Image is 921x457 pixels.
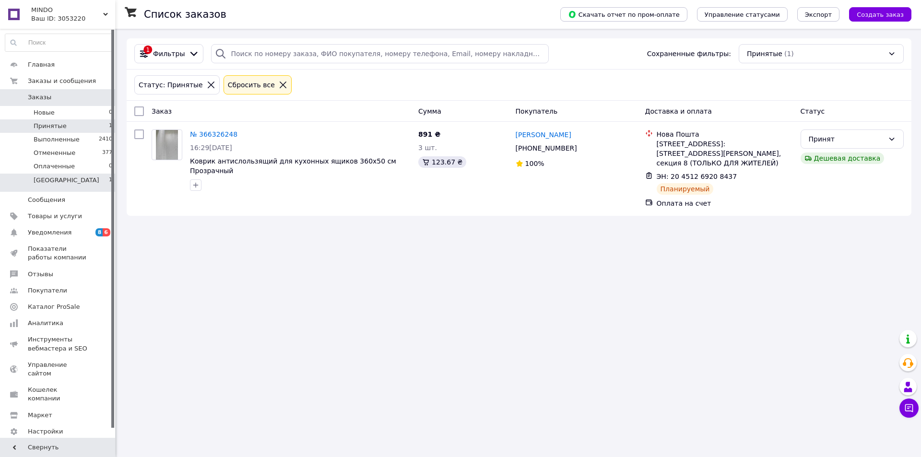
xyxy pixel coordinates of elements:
[514,141,579,155] div: [PHONE_NUMBER]
[801,152,885,164] div: Дешевая доставка
[657,139,793,168] div: [STREET_ADDRESS]: [STREET_ADDRESS][PERSON_NAME], секция 8 (ТОЛЬКО ДЛЯ ЖИТЕЛЕЙ)
[28,335,89,352] span: Инструменты вебмастера и SEO
[899,398,919,418] button: Чат с покупателем
[418,130,440,138] span: 891 ₴
[34,108,55,117] span: Новые
[516,107,558,115] span: Покупатель
[28,427,63,436] span: Настройки
[801,107,825,115] span: Статус
[28,228,71,237] span: Уведомления
[34,176,99,185] span: [GEOGRAPHIC_DATA]
[156,130,178,160] img: Фото товару
[31,6,103,14] span: MINDO
[560,7,687,22] button: Скачать отчет по пром-оплате
[95,228,103,236] span: 8
[153,49,185,59] span: Фильтры
[28,286,67,295] span: Покупатели
[568,10,680,19] span: Скачать отчет по пром-оплате
[152,107,172,115] span: Заказ
[657,129,793,139] div: Нова Пошта
[839,10,911,18] a: Создать заказ
[797,7,839,22] button: Экспорт
[657,199,793,208] div: Оплата на счет
[102,149,112,157] span: 377
[211,44,549,63] input: Поиск по номеру заказа, ФИО покупателя, номеру телефона, Email, номеру накладной
[28,60,55,69] span: Главная
[34,162,75,171] span: Оплаченные
[784,50,794,58] span: (1)
[28,77,96,85] span: Заказы и сообщения
[5,34,113,51] input: Поиск
[805,11,832,18] span: Экспорт
[705,11,780,18] span: Управление статусами
[137,80,205,90] div: Статус: Принятые
[190,144,232,152] span: 16:29[DATE]
[418,156,466,168] div: 123.67 ₴
[809,134,884,144] div: Принят
[657,173,737,180] span: ЭН: 20 4512 6920 8437
[418,144,437,152] span: 3 шт.
[28,303,80,311] span: Каталог ProSale
[190,157,396,175] a: Коврик антислользящий для кухонных ящиков 360х50 см Прозрачный
[34,135,80,144] span: Выполненные
[226,80,277,90] div: Сбросить все
[657,183,714,195] div: Планируемый
[28,270,53,279] span: Отзывы
[109,176,112,185] span: 1
[144,9,226,20] h1: Список заказов
[647,49,731,59] span: Сохраненные фильтры:
[99,135,112,144] span: 2410
[34,149,75,157] span: Отмененные
[28,386,89,403] span: Кошелек компании
[103,228,110,236] span: 6
[525,160,544,167] span: 100%
[31,14,115,23] div: Ваш ID: 3053220
[109,122,112,130] span: 1
[645,107,712,115] span: Доставка и оплата
[28,212,82,221] span: Товары и услуги
[747,49,782,59] span: Принятые
[28,361,89,378] span: Управление сайтом
[857,11,904,18] span: Создать заказ
[28,411,52,420] span: Маркет
[152,129,182,160] a: Фото товару
[697,7,788,22] button: Управление статусами
[418,107,441,115] span: Сумма
[28,93,51,102] span: Заказы
[190,130,237,138] a: № 366326248
[849,7,911,22] button: Создать заказ
[516,130,571,140] a: [PERSON_NAME]
[34,122,67,130] span: Принятые
[109,162,112,171] span: 0
[28,196,65,204] span: Сообщения
[28,319,63,328] span: Аналитика
[109,108,112,117] span: 0
[28,245,89,262] span: Показатели работы компании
